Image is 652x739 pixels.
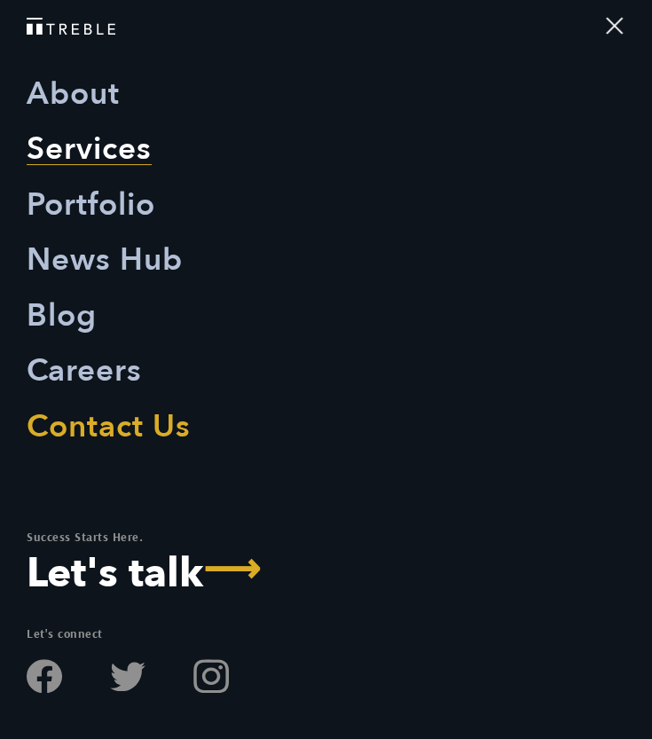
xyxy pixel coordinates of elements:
[27,18,115,35] img: Treble logo
[27,67,120,122] a: About
[203,561,262,573] span: ⟶
[110,658,145,694] a: Follow us on Twitter
[27,177,155,232] a: Portfolio
[27,529,143,545] mark: Success Starts Here.
[27,232,183,287] a: News Hub
[27,625,103,641] span: Let's connect
[27,399,191,454] a: Contact Us
[27,288,97,343] a: Blog
[27,122,152,177] a: Services
[27,554,273,594] a: Let's Talk
[27,343,142,398] a: Careers
[193,658,229,694] a: Follow us on Instagram
[27,658,62,694] a: Follow us on Facebook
